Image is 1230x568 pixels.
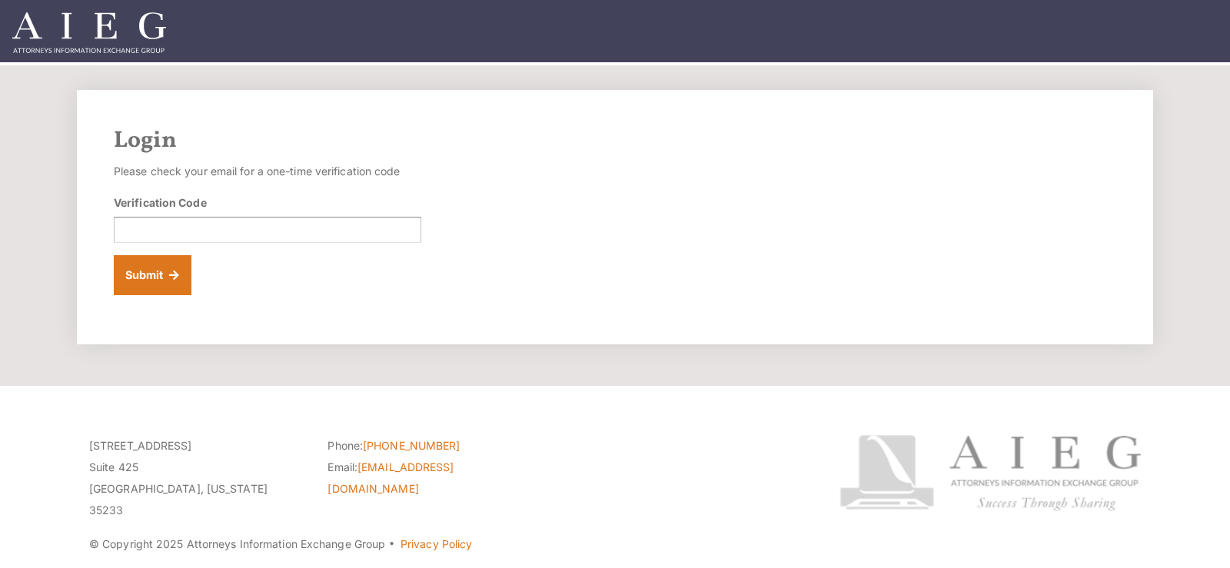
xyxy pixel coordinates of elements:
p: [STREET_ADDRESS] Suite 425 [GEOGRAPHIC_DATA], [US_STATE] 35233 [89,435,304,521]
button: Submit [114,255,191,295]
h2: Login [114,127,1116,154]
label: Verification Code [114,194,207,211]
img: Attorneys Information Exchange Group [12,12,166,53]
a: [EMAIL_ADDRESS][DOMAIN_NAME] [327,460,454,495]
a: Privacy Policy [401,537,472,550]
a: [PHONE_NUMBER] [363,439,460,452]
img: Attorneys Information Exchange Group logo [839,435,1141,511]
p: Please check your email for a one-time verification code [114,161,421,182]
li: Phone: [327,435,543,457]
p: © Copyright 2025 Attorneys Information Exchange Group [89,533,782,555]
span: · [388,543,395,551]
li: Email: [327,457,543,500]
